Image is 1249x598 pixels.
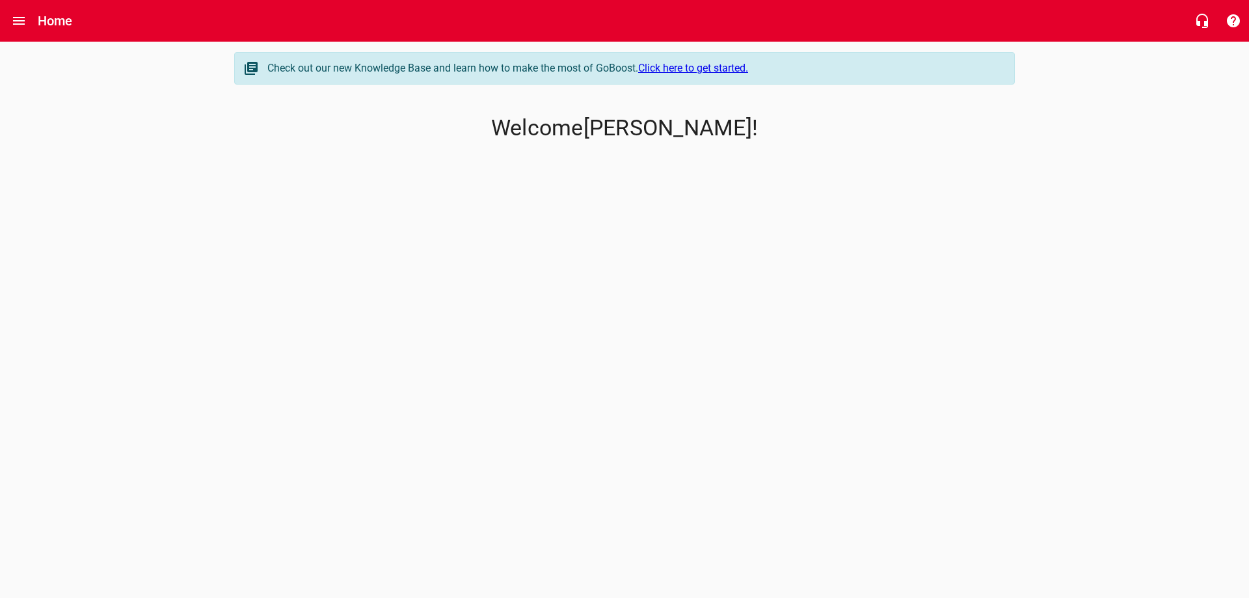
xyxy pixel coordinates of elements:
[1218,5,1249,36] button: Support Portal
[3,5,34,36] button: Open drawer
[1187,5,1218,36] button: Live Chat
[267,61,1001,76] div: Check out our new Knowledge Base and learn how to make the most of GoBoost.
[234,115,1015,141] p: Welcome [PERSON_NAME] !
[38,10,73,31] h6: Home
[638,62,748,74] a: Click here to get started.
